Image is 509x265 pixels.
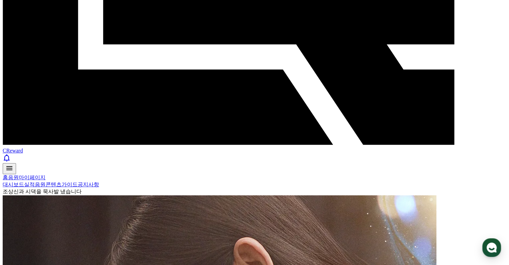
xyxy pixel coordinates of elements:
a: CReward [3,142,506,153]
a: 실적 [24,182,35,187]
a: 음원 [8,175,19,180]
a: 마이페이지 [19,175,46,180]
a: 공지사항 [78,182,99,187]
a: 대화 [44,209,86,226]
a: 가이드 [62,182,78,187]
a: 홈 [2,209,44,226]
a: 홈 [3,175,8,180]
span: 홈 [21,219,25,225]
a: 대시보드 [3,182,24,187]
span: 설정 [103,219,111,225]
div: 조상신과 시댁을 묵사발 냈습니다 [3,188,506,195]
a: 설정 [86,209,129,226]
span: CReward [3,148,23,153]
a: 음원 [35,182,46,187]
a: 콘텐츠 [46,182,62,187]
span: 대화 [61,220,69,225]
